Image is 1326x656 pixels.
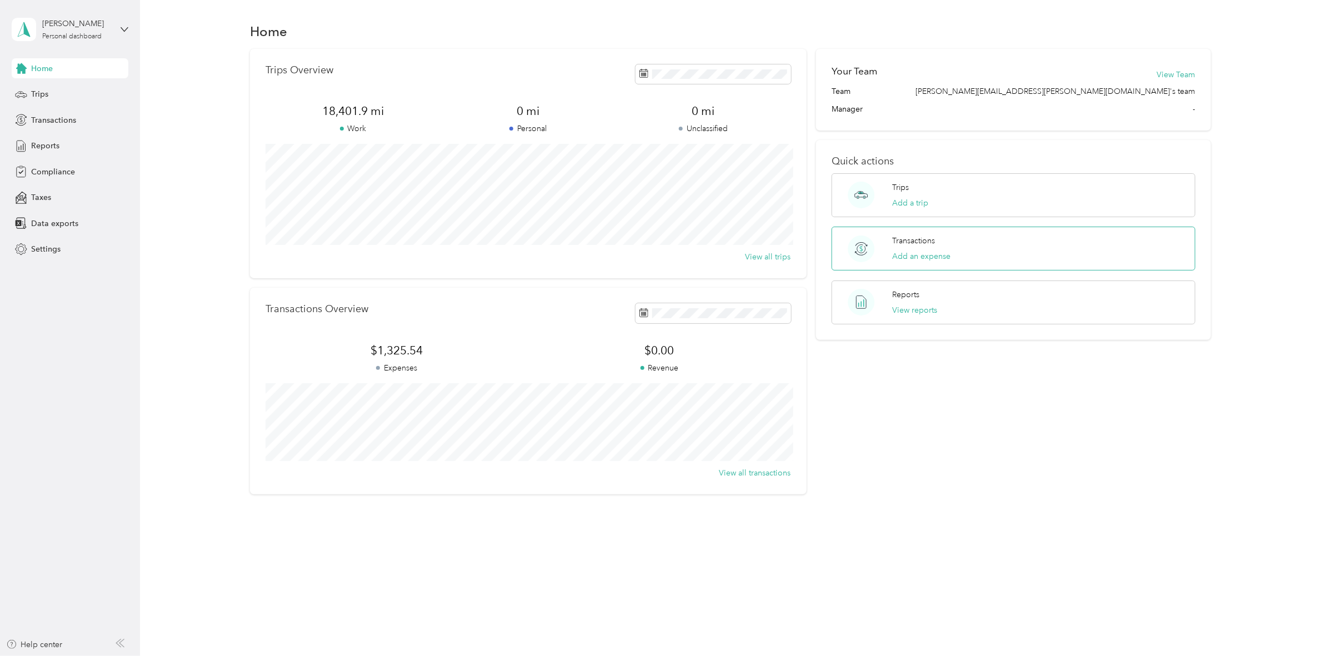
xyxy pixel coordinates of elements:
[832,86,850,97] span: Team
[42,33,102,40] div: Personal dashboard
[6,639,63,650] button: Help center
[31,114,76,126] span: Transactions
[832,103,863,115] span: Manager
[441,103,616,119] span: 0 mi
[266,103,441,119] span: 18,401.9 mi
[31,218,78,229] span: Data exports
[528,362,791,374] p: Revenue
[893,289,920,301] p: Reports
[31,140,59,152] span: Reports
[31,88,48,100] span: Trips
[266,343,528,358] span: $1,325.54
[916,86,1195,97] span: [PERSON_NAME][EMAIL_ADDRESS][PERSON_NAME][DOMAIN_NAME]'s team
[832,156,1195,167] p: Quick actions
[893,182,909,193] p: Trips
[31,243,61,255] span: Settings
[893,197,929,209] button: Add a trip
[266,303,368,315] p: Transactions Overview
[1157,69,1195,81] button: View Team
[266,362,528,374] p: Expenses
[266,123,441,134] p: Work
[441,123,616,134] p: Personal
[1193,103,1195,115] span: -
[31,166,75,178] span: Compliance
[893,304,938,316] button: View reports
[528,343,791,358] span: $0.00
[31,192,51,203] span: Taxes
[266,64,333,76] p: Trips Overview
[1264,594,1326,656] iframe: Everlance-gr Chat Button Frame
[745,251,791,263] button: View all trips
[719,467,791,479] button: View all transactions
[893,235,935,247] p: Transactions
[893,251,951,262] button: Add an expense
[832,64,877,78] h2: Your Team
[616,123,790,134] p: Unclassified
[616,103,790,119] span: 0 mi
[250,26,287,37] h1: Home
[42,18,112,29] div: [PERSON_NAME]
[31,63,53,74] span: Home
